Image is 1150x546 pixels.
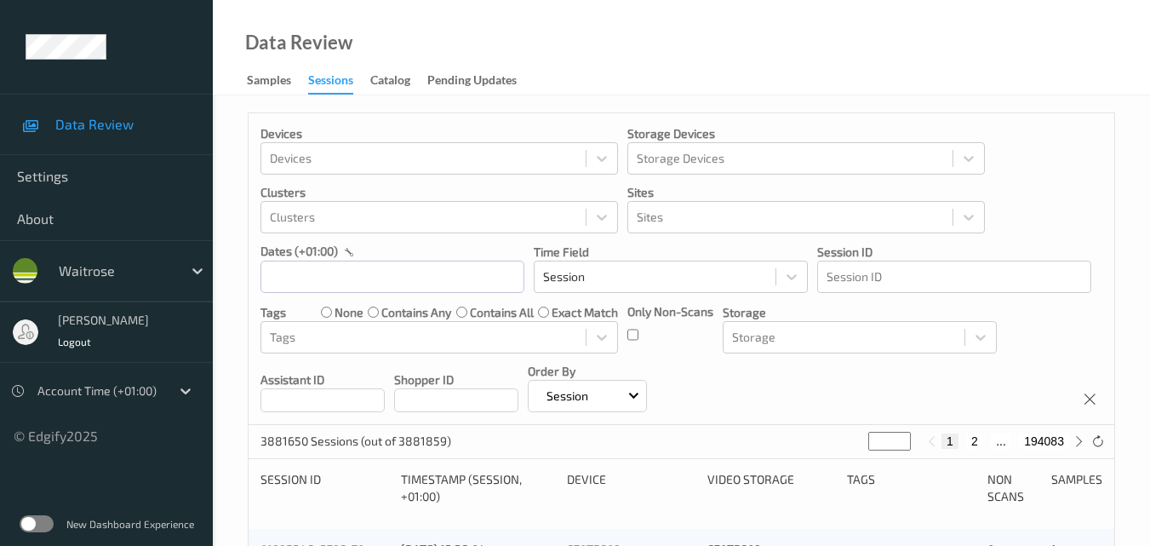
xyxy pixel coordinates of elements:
[552,304,618,321] label: exact match
[991,434,1011,449] button: ...
[260,371,385,388] p: Assistant ID
[247,69,308,93] a: Samples
[370,72,410,93] div: Catalog
[260,125,618,142] p: Devices
[707,471,836,505] div: Video Storage
[541,388,594,405] p: Session
[245,34,352,51] div: Data Review
[470,304,534,321] label: contains all
[941,434,958,449] button: 1
[817,244,1091,261] p: Session ID
[1051,471,1102,505] div: Samples
[394,371,518,388] p: Shopper ID
[401,471,555,505] div: Timestamp (Session, +01:00)
[427,72,517,93] div: Pending Updates
[335,304,363,321] label: none
[247,72,291,93] div: Samples
[308,72,353,95] div: Sessions
[847,471,975,505] div: Tags
[627,184,985,201] p: Sites
[627,125,985,142] p: Storage Devices
[966,434,983,449] button: 2
[260,471,389,505] div: Session ID
[260,243,338,260] p: dates (+01:00)
[370,69,427,93] a: Catalog
[528,363,647,380] p: Order By
[987,471,1038,505] div: Non Scans
[627,303,713,320] p: Only Non-Scans
[427,69,534,93] a: Pending Updates
[534,244,808,261] p: Time Field
[308,69,370,95] a: Sessions
[260,304,286,321] p: Tags
[723,304,997,321] p: Storage
[567,471,695,505] div: Device
[260,184,618,201] p: Clusters
[381,304,451,321] label: contains any
[260,433,451,450] p: 3881650 Sessions (out of 3881859)
[1019,434,1069,449] button: 194083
